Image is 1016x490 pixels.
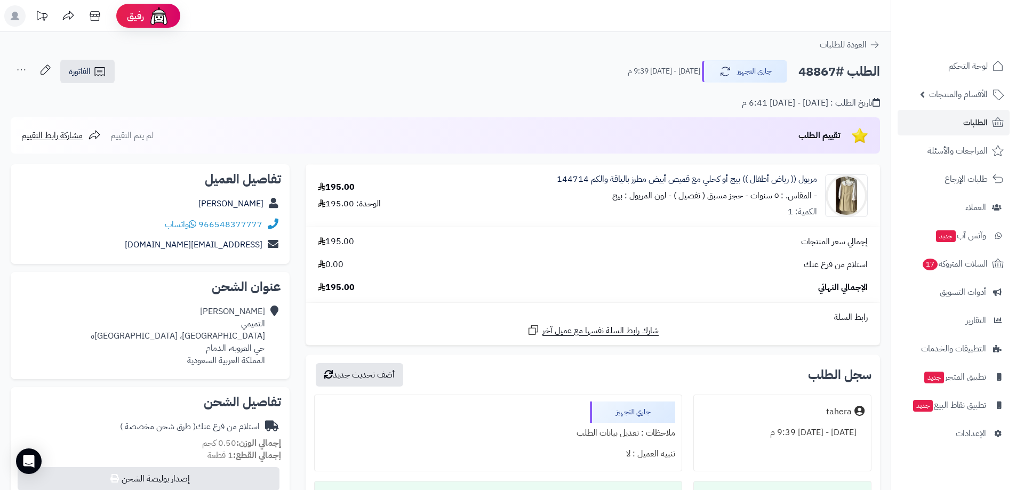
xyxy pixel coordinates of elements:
div: الكمية: 1 [788,206,817,218]
span: المراجعات والأسئلة [927,143,988,158]
a: التطبيقات والخدمات [898,336,1010,362]
span: شارك رابط السلة نفسها مع عميل آخر [542,325,659,337]
span: التقارير [966,313,986,328]
small: 1 قطعة [207,449,281,462]
div: رابط السلة [310,311,876,324]
span: إجمالي سعر المنتجات [801,236,868,248]
span: جديد [913,400,933,412]
div: 195.00 [318,181,355,194]
a: طلبات الإرجاع [898,166,1010,192]
span: 17 [923,259,938,270]
span: جديد [924,372,944,383]
div: [DATE] - [DATE] 9:39 م [700,422,865,443]
img: ai-face.png [148,5,170,27]
span: أدوات التسويق [940,285,986,300]
a: وآتس آبجديد [898,223,1010,248]
span: السلات المتروكة [922,256,988,271]
small: 0.50 كجم [202,437,281,449]
small: [DATE] - [DATE] 9:39 م [628,66,700,77]
span: تقييم الطلب [798,129,841,142]
strong: إجمالي القطع: [233,449,281,462]
a: مريول (( رياض أطفال )) بيج أو كحلي مع قميص أبيض مطرز بالياقة والكم 144714 [557,173,817,186]
a: [EMAIL_ADDRESS][DOMAIN_NAME] [125,238,262,251]
div: Open Intercom Messenger [16,448,42,474]
span: طلبات الإرجاع [945,172,988,187]
div: tahera [826,406,852,418]
a: تطبيق نقاط البيعجديد [898,392,1010,418]
a: مشاركة رابط التقييم [21,129,101,142]
span: تطبيق نقاط البيع [912,398,986,413]
span: ( طرق شحن مخصصة ) [120,420,196,433]
a: السلات المتروكة17 [898,251,1010,277]
a: شارك رابط السلة نفسها مع عميل آخر [527,324,659,337]
span: الإجمالي النهائي [818,282,868,294]
span: العملاء [965,200,986,215]
span: الطلبات [963,115,988,130]
div: ملاحظات : تعديل بيانات الطلب [321,423,675,444]
img: 1753774187-IMG_1979-90x90.jpeg [826,174,867,217]
span: لوحة التحكم [948,59,988,74]
button: جاري التجهيز [702,60,787,83]
span: الإعدادات [956,426,986,441]
span: رفيق [127,10,144,22]
div: جاري التجهيز [590,401,675,423]
span: جديد [936,230,956,242]
a: أدوات التسويق [898,279,1010,305]
div: تاريخ الطلب : [DATE] - [DATE] 6:41 م [742,97,880,109]
h2: تفاصيل الشحن [19,396,281,408]
span: الأقسام والمنتجات [929,87,988,102]
span: 195.00 [318,236,354,248]
small: - المقاس. : ٥ سنوات - حجز مسبق ( تفصيل ) [674,189,817,202]
span: 195.00 [318,282,355,294]
span: وآتس آب [935,228,986,243]
h2: عنوان الشحن [19,280,281,293]
span: 0.00 [318,259,343,271]
a: الطلبات [898,110,1010,135]
a: واتساب [165,218,196,231]
span: العودة للطلبات [820,38,867,51]
a: العملاء [898,195,1010,220]
span: لم يتم التقييم [110,129,154,142]
span: استلام من فرع عنك [804,259,868,271]
div: تنبيه العميل : لا [321,444,675,464]
a: العودة للطلبات [820,38,880,51]
small: - لون المريول : بيج [612,189,671,202]
div: الوحدة: 195.00 [318,198,381,210]
a: التقارير [898,308,1010,333]
a: المراجعات والأسئلة [898,138,1010,164]
a: لوحة التحكم [898,53,1010,79]
span: التطبيقات والخدمات [921,341,986,356]
a: [PERSON_NAME] [198,197,263,210]
a: تطبيق المتجرجديد [898,364,1010,390]
span: تطبيق المتجر [923,369,986,384]
h2: الطلب #48867 [798,61,880,83]
span: الفاتورة [69,65,91,78]
h3: سجل الطلب [808,368,871,381]
strong: إجمالي الوزن: [236,437,281,449]
a: الإعدادات [898,421,1010,446]
div: [PERSON_NAME] التميمي [GEOGRAPHIC_DATA]، [GEOGRAPHIC_DATA]ه حي العروبه، الدمام المملكة العربية ال... [91,306,265,366]
span: مشاركة رابط التقييم [21,129,83,142]
a: الفاتورة [60,60,115,83]
div: استلام من فرع عنك [120,421,260,433]
a: تحديثات المنصة [28,5,55,29]
h2: تفاصيل العميل [19,173,281,186]
a: 966548377777 [198,218,262,231]
button: أضف تحديث جديد [316,363,403,387]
